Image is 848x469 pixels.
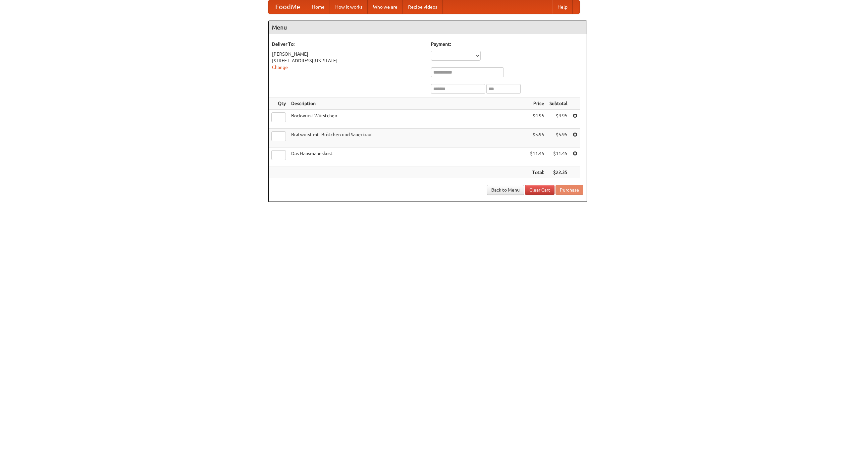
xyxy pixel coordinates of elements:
[527,97,547,110] th: Price
[368,0,403,14] a: Who we are
[487,185,524,195] a: Back to Menu
[289,129,527,147] td: Bratwurst mit Brötchen und Sauerkraut
[527,147,547,166] td: $11.45
[431,41,583,47] h5: Payment:
[289,97,527,110] th: Description
[552,0,573,14] a: Help
[527,110,547,129] td: $4.95
[525,185,555,195] a: Clear Cart
[547,97,570,110] th: Subtotal
[272,65,288,70] a: Change
[269,97,289,110] th: Qty
[403,0,443,14] a: Recipe videos
[269,21,587,34] h4: Menu
[289,110,527,129] td: Bockwurst Würstchen
[307,0,330,14] a: Home
[547,129,570,147] td: $5.95
[272,41,424,47] h5: Deliver To:
[269,0,307,14] a: FoodMe
[547,110,570,129] td: $4.95
[272,57,424,64] div: [STREET_ADDRESS][US_STATE]
[330,0,368,14] a: How it works
[289,147,527,166] td: Das Hausmannskost
[547,166,570,179] th: $22.35
[527,166,547,179] th: Total:
[272,51,424,57] div: [PERSON_NAME]
[527,129,547,147] td: $5.95
[547,147,570,166] td: $11.45
[556,185,583,195] button: Purchase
